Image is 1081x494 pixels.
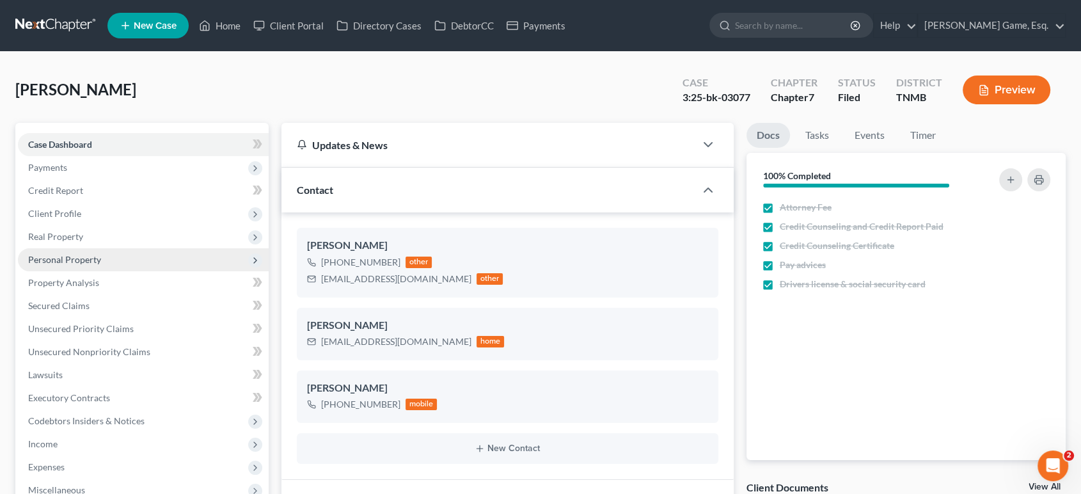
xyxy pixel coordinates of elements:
span: Credit Counseling and Credit Report Paid [780,220,943,233]
a: Events [844,123,895,148]
div: home [477,336,505,347]
a: Docs [746,123,790,148]
div: Chapter [771,76,817,90]
a: Lawsuits [18,363,269,386]
span: Secured Claims [28,300,90,311]
span: New Case [134,21,177,31]
div: other [477,273,503,285]
span: [PERSON_NAME] [15,80,136,99]
span: Codebtors Insiders & Notices [28,415,145,426]
a: Timer [900,123,946,148]
div: District [896,76,942,90]
div: Case [683,76,750,90]
span: Case Dashboard [28,139,92,150]
div: Updates & News [297,138,680,152]
div: [PERSON_NAME] [307,318,708,333]
a: Home [193,14,247,37]
div: Client Documents [746,481,828,494]
a: Unsecured Priority Claims [18,317,269,340]
span: Personal Property [28,254,101,265]
span: Credit Counseling Certificate [780,239,894,252]
span: Credit Report [28,185,83,196]
a: Unsecured Nonpriority Claims [18,340,269,363]
span: Pay advices [780,259,826,271]
a: Tasks [795,123,839,148]
div: mobile [406,399,438,410]
span: Unsecured Nonpriority Claims [28,346,150,357]
a: Credit Report [18,179,269,202]
div: [PERSON_NAME] [307,381,708,396]
strong: 100% Completed [763,170,831,181]
span: Contact [297,184,333,196]
span: Payments [28,162,67,173]
div: other [406,257,432,268]
span: Real Property [28,231,83,242]
span: 2 [1064,450,1074,461]
div: Chapter [771,90,817,105]
a: DebtorCC [428,14,500,37]
a: Executory Contracts [18,386,269,410]
span: Client Profile [28,208,81,219]
a: View All [1029,482,1061,491]
button: New Contact [307,443,708,454]
a: Case Dashboard [18,133,269,156]
div: TNMB [896,90,942,105]
a: Directory Cases [330,14,428,37]
input: Search by name... [735,13,852,37]
div: [PHONE_NUMBER] [321,256,400,269]
a: Help [874,14,917,37]
div: Filed [838,90,876,105]
a: Secured Claims [18,294,269,317]
span: Expenses [28,461,65,472]
div: [EMAIL_ADDRESS][DOMAIN_NAME] [321,273,471,285]
span: Income [28,438,58,449]
span: Unsecured Priority Claims [28,323,134,334]
a: Property Analysis [18,271,269,294]
iframe: Intercom live chat [1038,450,1068,481]
span: Property Analysis [28,277,99,288]
div: 3:25-bk-03077 [683,90,750,105]
span: Drivers license & social security card [780,278,926,291]
a: [PERSON_NAME] Game, Esq. [918,14,1065,37]
span: Lawsuits [28,369,63,380]
div: [PHONE_NUMBER] [321,398,400,411]
button: Preview [963,76,1050,104]
div: [EMAIL_ADDRESS][DOMAIN_NAME] [321,335,471,348]
a: Payments [500,14,572,37]
span: Executory Contracts [28,392,110,403]
div: Status [838,76,876,90]
span: 7 [809,91,814,103]
span: Attorney Fee [780,201,832,214]
a: Client Portal [247,14,330,37]
div: [PERSON_NAME] [307,238,708,253]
